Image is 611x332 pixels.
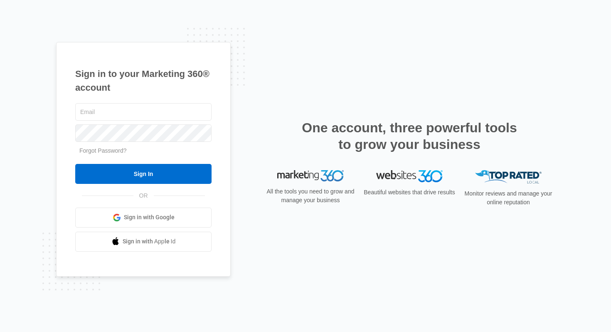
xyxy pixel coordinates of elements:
[75,67,212,94] h1: Sign in to your Marketing 360® account
[124,213,175,222] span: Sign in with Google
[133,191,154,200] span: OR
[363,188,456,197] p: Beautiful websites that drive results
[462,189,555,207] p: Monitor reviews and manage your online reputation
[123,237,176,246] span: Sign in with Apple Id
[277,170,344,182] img: Marketing 360
[75,164,212,184] input: Sign In
[79,147,127,154] a: Forgot Password?
[475,170,542,184] img: Top Rated Local
[264,187,357,205] p: All the tools you need to grow and manage your business
[75,232,212,252] a: Sign in with Apple Id
[75,103,212,121] input: Email
[75,208,212,228] a: Sign in with Google
[299,119,520,153] h2: One account, three powerful tools to grow your business
[376,170,443,182] img: Websites 360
